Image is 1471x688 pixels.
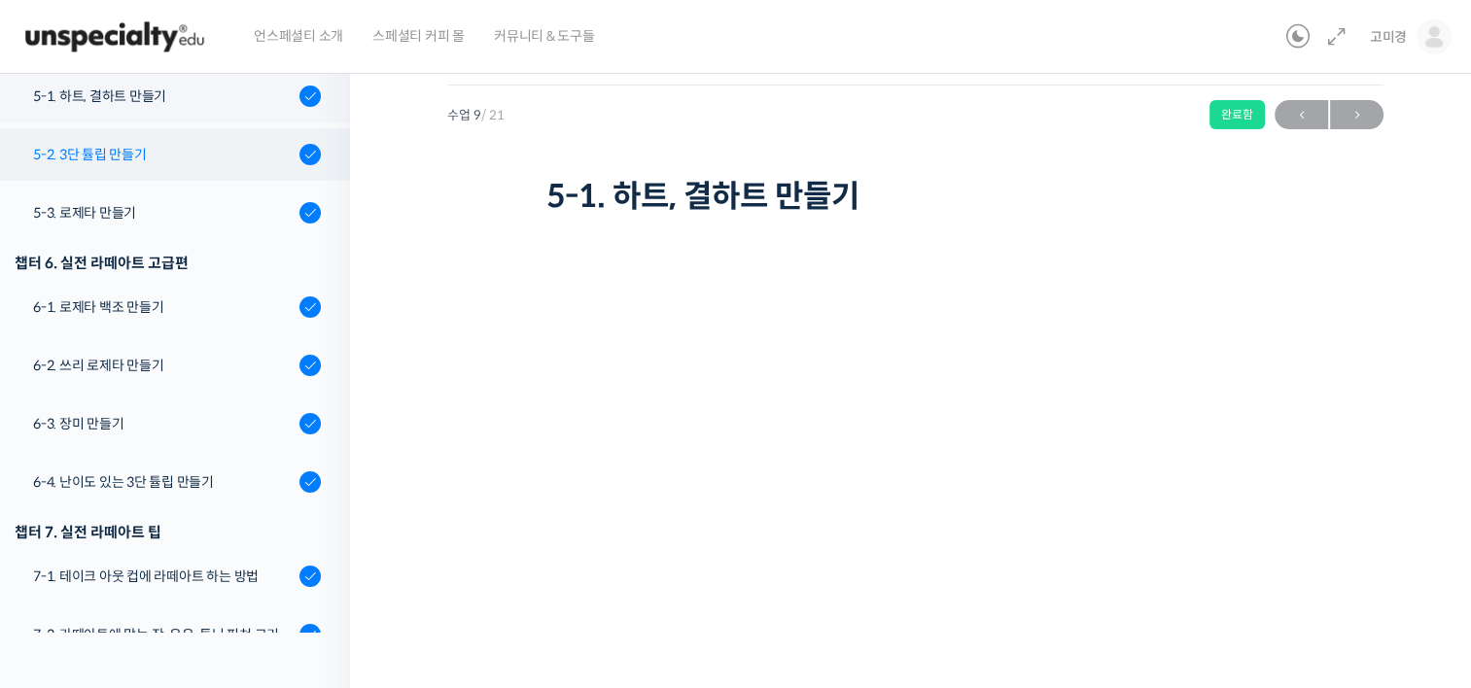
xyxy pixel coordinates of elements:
[251,527,373,575] a: 설정
[1370,28,1407,46] span: 고미경
[33,471,294,493] div: 6-4. 난이도 있는 3단 튤립 만들기
[61,556,73,571] span: 홈
[1275,102,1328,128] span: ←
[15,519,321,545] div: 챕터 7. 실전 라떼아트 팁
[33,144,294,165] div: 5-2. 3단 튤립 만들기
[33,413,294,434] div: 6-3. 장미 만들기
[33,355,294,376] div: 6-2. 쓰리 로제타 만들기
[6,527,128,575] a: 홈
[33,202,294,224] div: 5-3. 로제타 만들기
[33,624,294,645] div: 7-2. 라떼아트에 맞는 잔, 우유, 튜닝 피쳐 그리고 스팀 두께
[1275,100,1328,129] a: ←이전
[1330,100,1383,129] a: 다음→
[546,178,1285,215] h1: 5-1. 하트, 결하트 만들기
[15,250,321,276] div: 챕터 6. 실전 라떼아트 고급편
[447,109,505,121] span: 수업 9
[481,107,505,123] span: / 21
[128,527,251,575] a: 대화
[1209,100,1265,129] div: 완료함
[1330,102,1383,128] span: →
[178,557,201,572] span: 대화
[33,296,294,318] div: 6-1. 로제타 백조 만들기
[300,556,324,571] span: 설정
[33,566,294,587] div: 7-1. 테이크 아웃 컵에 라떼아트 하는 방법
[33,86,294,107] div: 5-1. 하트, 결하트 만들기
